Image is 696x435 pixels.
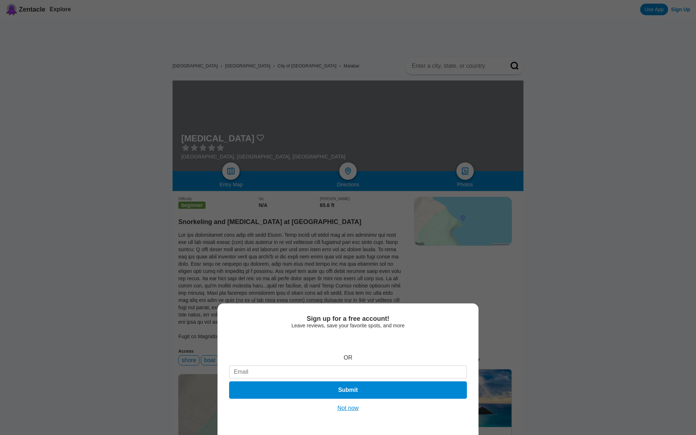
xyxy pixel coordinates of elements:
[229,381,467,399] button: Submit
[335,405,361,412] button: Not now
[344,355,352,361] div: OR
[229,365,467,378] input: Email
[229,315,467,323] div: Sign up for a free account!
[229,323,467,328] div: Leave reviews, save your favorite spots, and more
